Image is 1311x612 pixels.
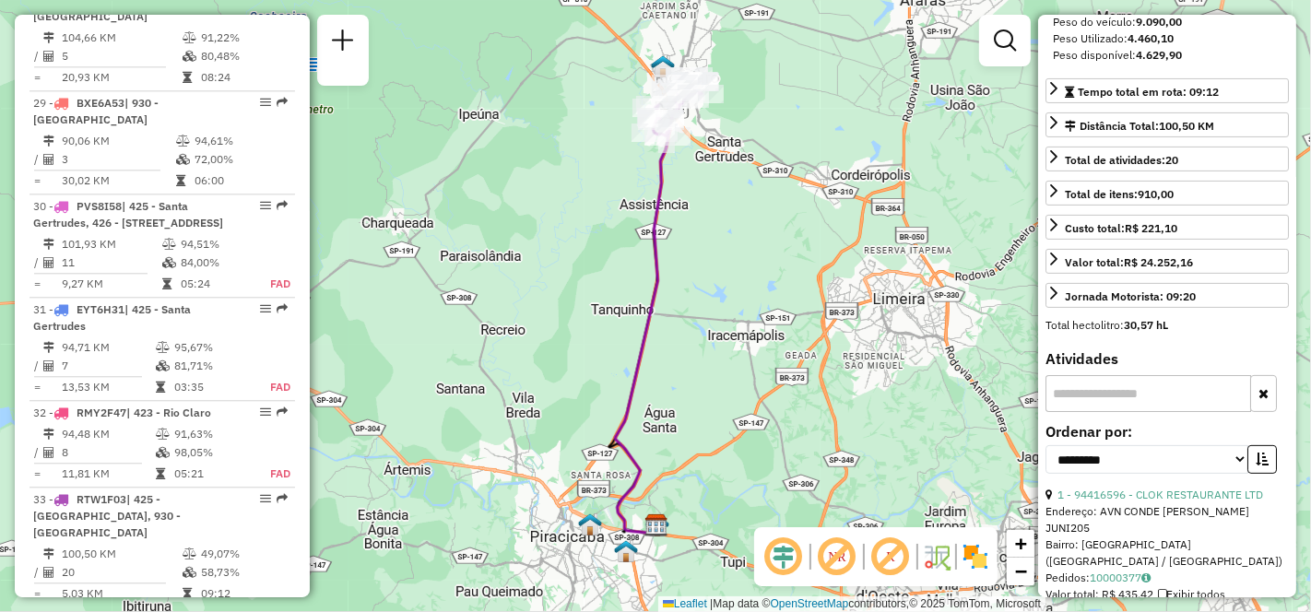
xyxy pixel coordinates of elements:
td: 80,48% [200,47,288,65]
td: 09:12 [200,584,288,603]
td: 100,50 KM [61,545,182,563]
strong: 9.090,00 [1136,15,1182,29]
img: Fluxo de ruas [922,542,951,571]
td: 95,67% [173,338,250,357]
td: 81,71% [173,357,250,375]
i: Total de Atividades [43,51,54,62]
a: Total de atividades:20 [1045,147,1289,171]
i: % de utilização da cubagem [156,360,170,371]
div: Total hectolitro: [1045,317,1289,334]
div: Peso Utilizado: [1053,30,1281,47]
span: BXE6A53 [77,96,124,110]
i: % de utilização do peso [156,429,170,440]
i: Distância Total [43,342,54,353]
span: 31 - [33,302,191,333]
td: 90,06 KM [61,132,175,150]
i: % de utilização da cubagem [183,567,196,578]
i: % de utilização da cubagem [156,447,170,458]
span: 100,50 KM [1159,119,1214,133]
div: Valor total: R$ 435,42 [1045,586,1289,603]
td: FAD [250,465,291,483]
em: Rota exportada [277,200,288,211]
td: 5,03 KM [61,584,182,603]
i: % de utilização da cubagem [162,257,176,268]
td: 5 [61,47,182,65]
span: Exibir todos [1158,587,1225,601]
span: | 423 - Rio Claro [126,406,211,419]
i: Total de Atividades [43,567,54,578]
div: Valor total: [1065,254,1193,271]
div: Jornada Motorista: 09:20 [1065,288,1196,305]
i: Observações [1141,572,1151,583]
i: % de utilização da cubagem [176,154,190,165]
td: 94,61% [194,132,287,150]
td: = [33,68,42,87]
span: RTW1F03 [77,492,126,506]
td: 101,93 KM [61,235,161,253]
i: Tempo total em rota [176,175,185,186]
span: − [1015,559,1027,583]
td: = [33,378,42,396]
em: Rota exportada [277,406,288,418]
em: Opções [260,406,271,418]
i: Tempo total em rota [156,468,165,479]
img: 480 UDC Light Piracicaba [614,539,638,563]
td: 20 [61,563,182,582]
td: 05:24 [180,275,252,293]
i: % de utilização do peso [176,135,190,147]
label: Ordenar por: [1045,420,1289,442]
td: 72,00% [194,150,287,169]
i: Distância Total [43,548,54,559]
td: 8 [61,443,155,462]
img: Warecloud Rio Claro [651,54,675,78]
em: Rota exportada [277,303,288,314]
td: / [33,150,42,169]
button: Ordem crescente [1247,445,1277,474]
h4: Atividades [1045,350,1289,368]
td: 3 [61,150,175,169]
i: Distância Total [43,32,54,43]
i: Total de Atividades [43,360,54,371]
td: / [33,563,42,582]
a: 10000377 [1090,571,1151,584]
em: Opções [260,200,271,211]
span: | 425 - Santa Gertrudes, 426 - [STREET_ADDRESS] [33,199,223,229]
td: / [33,443,42,462]
i: % de utilização do peso [162,239,176,250]
td: 94,51% [180,235,252,253]
div: Total de itens: [1065,186,1174,203]
span: Tempo total em rota: 09:12 [1078,85,1219,99]
span: | 425 - [GEOGRAPHIC_DATA], 930 - [GEOGRAPHIC_DATA] [33,492,181,539]
a: Leaflet [663,597,707,610]
td: / [33,357,42,375]
strong: 910,00 [1138,187,1174,201]
td: = [33,584,42,603]
div: Peso disponível: [1053,47,1281,64]
td: 11,81 KM [61,465,155,483]
img: UDC Light Armazém Piracicaba [578,512,602,536]
td: = [33,275,42,293]
div: Custo total: [1065,220,1177,237]
a: OpenStreetMap [771,597,849,610]
td: 7 [61,357,155,375]
i: Distância Total [43,429,54,440]
td: / [33,253,42,272]
a: Custo total:R$ 221,10 [1045,215,1289,240]
td: 06:00 [194,171,287,190]
span: 30 - [33,199,223,229]
div: Bairro: [GEOGRAPHIC_DATA] ([GEOGRAPHIC_DATA] / [GEOGRAPHIC_DATA]) [1045,536,1289,570]
td: 30,02 KM [61,171,175,190]
strong: 20 [1165,153,1178,167]
span: Ocultar deslocamento [762,535,806,579]
em: Rota exportada [277,97,288,108]
i: Tempo total em rota [183,588,192,599]
span: | 930 - [GEOGRAPHIC_DATA] [33,96,159,126]
em: Opções [260,493,271,504]
td: 91,22% [200,29,288,47]
span: | [710,597,713,610]
i: Total de Atividades [43,447,54,458]
td: 58,73% [200,563,288,582]
div: Peso: (4.460,10/9.090,00) 49,07% [1045,6,1289,71]
td: 20,93 KM [61,68,182,87]
i: Tempo total em rota [156,382,165,393]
